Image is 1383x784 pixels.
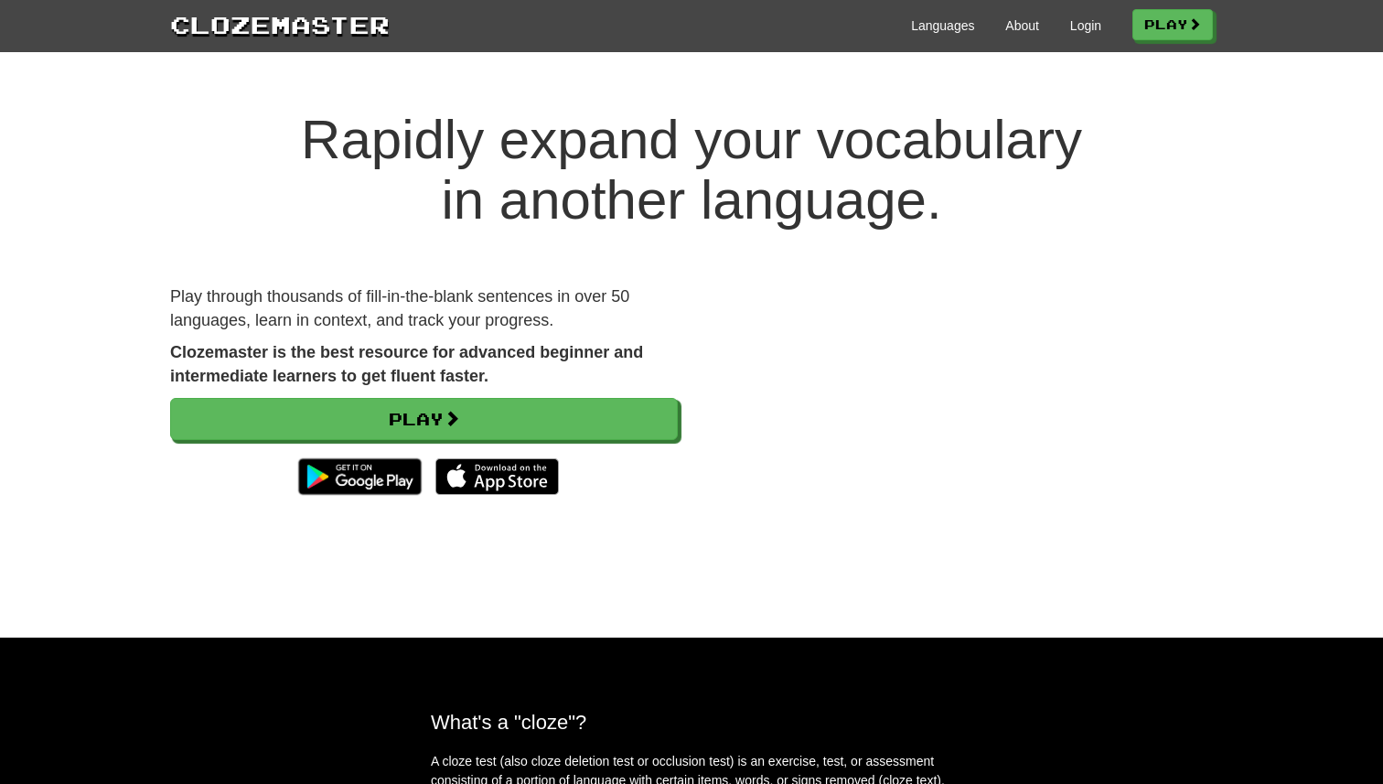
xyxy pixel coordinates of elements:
[1005,16,1039,35] a: About
[170,343,643,385] strong: Clozemaster is the best resource for advanced beginner and intermediate learners to get fluent fa...
[911,16,974,35] a: Languages
[1070,16,1101,35] a: Login
[170,285,678,332] p: Play through thousands of fill-in-the-blank sentences in over 50 languages, learn in context, and...
[431,711,952,734] h2: What's a "cloze"?
[1132,9,1213,40] a: Play
[170,7,390,41] a: Clozemaster
[289,449,431,504] img: Get it on Google Play
[170,398,678,440] a: Play
[435,458,559,495] img: Download_on_the_App_Store_Badge_US-UK_135x40-25178aeef6eb6b83b96f5f2d004eda3bffbb37122de64afbaef7...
